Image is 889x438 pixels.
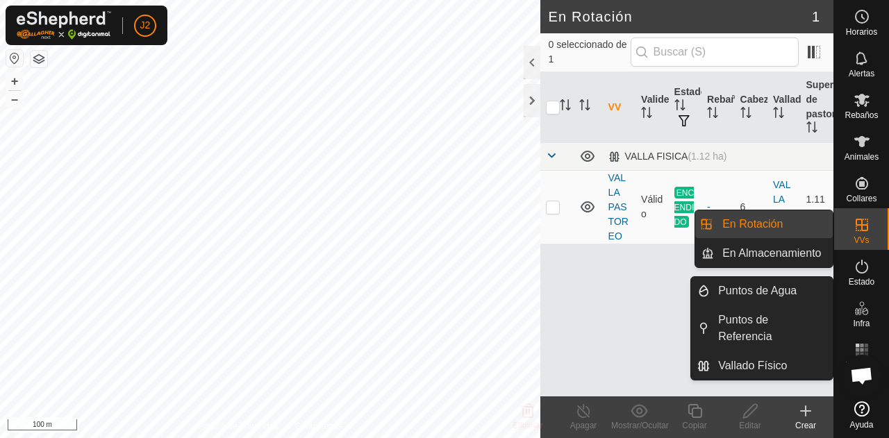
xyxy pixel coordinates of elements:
[603,72,635,143] th: VV
[674,101,686,112] p-sorticon: Activar para ordenar
[722,245,821,262] span: En Almacenamiento
[695,239,833,267] li: En Almacenamiento
[691,352,833,380] li: Vallado Físico
[834,396,889,435] a: Ayuda
[608,151,727,162] div: VALLA FISICA
[849,278,874,286] span: Estado
[674,187,695,228] span: ENCENDIDO
[845,153,879,161] span: Animales
[667,419,722,432] div: Copiar
[710,352,833,380] a: Vallado Físico
[641,109,652,120] p-sorticon: Activar para ordenar
[853,319,870,328] span: Infra
[767,72,800,143] th: Vallado
[735,170,767,244] td: 6
[838,361,886,378] span: Mapa de Calor
[773,179,791,234] a: VALLA FISICA
[695,210,833,238] li: En Rotación
[854,236,869,244] span: VVs
[6,50,23,67] button: Restablecer Mapa
[735,72,767,143] th: Cabezas
[740,109,751,120] p-sorticon: Activar para ordenar
[549,37,631,67] span: 0 seleccionado de 1
[691,277,833,305] li: Puntos de Agua
[560,101,571,112] p-sorticon: Activar para ordenar
[701,72,734,143] th: Rebaño
[710,277,833,305] a: Puntos de Agua
[714,210,833,238] a: En Rotación
[6,91,23,108] button: –
[6,73,23,90] button: +
[722,419,778,432] div: Editar
[718,312,824,345] span: Puntos de Referencia
[778,419,833,432] div: Crear
[295,420,342,432] a: Contáctenos
[850,421,874,429] span: Ayuda
[710,306,833,351] a: Puntos de Referencia
[17,11,111,40] img: Logo Gallagher
[718,357,787,374] span: Vallado Físico
[845,111,878,119] span: Rebaños
[549,8,812,25] h2: En Rotación
[513,421,542,430] span: Eliminar
[608,172,629,242] a: VALLA PASTOREO
[140,18,151,33] span: J2
[669,72,701,143] th: Estado
[846,194,876,203] span: Collares
[849,69,874,78] span: Alertas
[718,283,797,299] span: Puntos de Agua
[707,200,729,214] div: -
[722,216,783,233] span: En Rotación
[812,6,820,27] span: 1
[801,170,833,244] td: 1.11 ha
[198,420,278,432] a: Política de Privacidad
[707,109,718,120] p-sorticon: Activar para ordenar
[556,419,611,432] div: Apagar
[806,124,817,135] p-sorticon: Activar para ordenar
[688,151,726,162] span: (1.12 ha)
[801,72,833,143] th: Superficie de pastoreo
[611,419,667,432] div: Mostrar/Ocultar
[714,239,833,267] a: En Almacenamiento
[846,28,877,36] span: Horarios
[635,72,668,143] th: Validez
[31,51,47,67] button: Capas del Mapa
[635,170,668,244] td: Válido
[841,355,883,396] div: Chat abierto
[773,109,784,120] p-sorticon: Activar para ordenar
[579,101,590,112] p-sorticon: Activar para ordenar
[631,37,799,67] input: Buscar (S)
[691,306,833,351] li: Puntos de Referencia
